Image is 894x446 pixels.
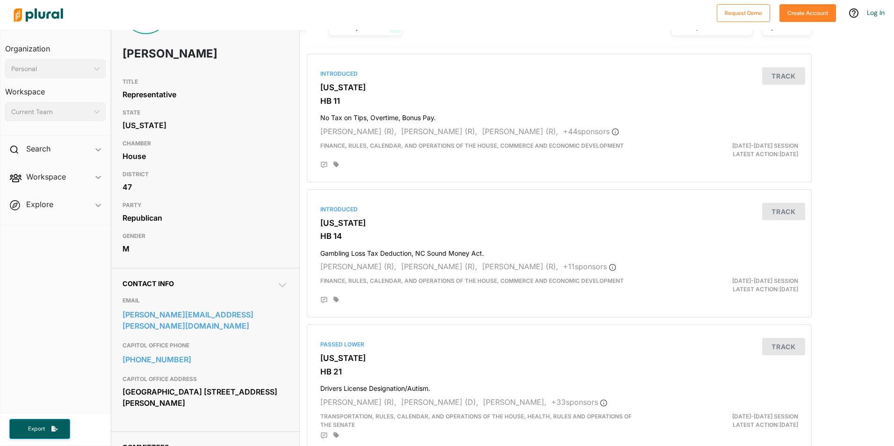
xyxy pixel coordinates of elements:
[320,109,798,122] h4: No Tax on Tips, Overtime, Bonus Pay.
[26,144,50,154] h2: Search
[123,374,288,385] h3: CAPITOL OFFICE ADDRESS
[333,161,339,168] div: Add tags
[320,380,798,393] h4: Drivers License Designation/Autism.
[401,262,477,271] span: [PERSON_NAME] (R),
[482,262,558,271] span: [PERSON_NAME] (R),
[320,367,798,376] h3: HB 21
[123,385,288,410] div: [GEOGRAPHIC_DATA] [STREET_ADDRESS][PERSON_NAME]
[563,127,619,136] span: + 44 sponsor s
[320,231,798,241] h3: HB 14
[320,340,798,349] div: Passed Lower
[5,78,106,99] h3: Workspace
[123,169,288,180] h3: DISTRICT
[732,413,798,420] span: [DATE]-[DATE] Session
[779,7,836,17] a: Create Account
[11,107,90,117] div: Current Team
[5,35,106,56] h3: Organization
[123,295,288,306] h3: EMAIL
[320,413,632,428] span: Transportation, Rules, Calendar, and Operations of the House, Health, Rules and Operations of the...
[320,127,397,136] span: [PERSON_NAME] (R),
[762,338,805,355] button: Track
[123,211,288,225] div: Republican
[333,296,339,303] div: Add tags
[22,425,51,433] span: Export
[401,397,478,407] span: [PERSON_NAME] (D),
[732,142,798,149] span: [DATE]-[DATE] Session
[11,64,90,74] div: Personal
[320,161,328,169] div: Add Position Statement
[123,180,288,194] div: 47
[320,262,397,271] span: [PERSON_NAME] (R),
[401,127,477,136] span: [PERSON_NAME] (R),
[320,83,798,92] h3: [US_STATE]
[123,138,288,149] h3: CHAMBER
[717,7,770,17] a: Request Demo
[123,230,288,242] h3: GENDER
[123,149,288,163] div: House
[563,262,616,271] span: + 11 sponsor s
[123,40,222,68] h1: [PERSON_NAME]
[123,87,288,101] div: Representative
[320,96,798,106] h3: HB 11
[123,200,288,211] h3: PARTY
[732,277,798,284] span: [DATE]-[DATE] Session
[123,280,174,288] span: Contact Info
[123,118,288,132] div: [US_STATE]
[320,218,798,228] h3: [US_STATE]
[320,245,798,258] h4: Gambling Loss Tax Deduction, NC Sound Money Act.
[483,397,547,407] span: [PERSON_NAME],
[641,412,805,429] div: Latest Action: [DATE]
[320,397,397,407] span: [PERSON_NAME] (R),
[551,397,607,407] span: + 33 sponsor s
[867,8,885,17] a: Log In
[320,353,798,363] h3: [US_STATE]
[123,340,288,351] h3: CAPITOL OFFICE PHONE
[123,352,288,367] a: [PHONE_NUMBER]
[320,205,798,214] div: Introduced
[320,70,798,78] div: Introduced
[641,277,805,294] div: Latest Action: [DATE]
[123,242,288,256] div: M
[482,127,558,136] span: [PERSON_NAME] (R),
[320,277,624,284] span: Finance, Rules, Calendar, and Operations of the House, Commerce and Economic Development
[123,76,288,87] h3: TITLE
[9,419,70,439] button: Export
[320,432,328,439] div: Add Position Statement
[717,4,770,22] button: Request Demo
[762,67,805,85] button: Track
[641,142,805,158] div: Latest Action: [DATE]
[333,432,339,439] div: Add tags
[762,203,805,220] button: Track
[320,142,624,149] span: Finance, Rules, Calendar, and Operations of the House, Commerce and Economic Development
[123,308,288,333] a: [PERSON_NAME][EMAIL_ADDRESS][PERSON_NAME][DOMAIN_NAME]
[123,107,288,118] h3: STATE
[779,4,836,22] button: Create Account
[320,296,328,304] div: Add Position Statement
